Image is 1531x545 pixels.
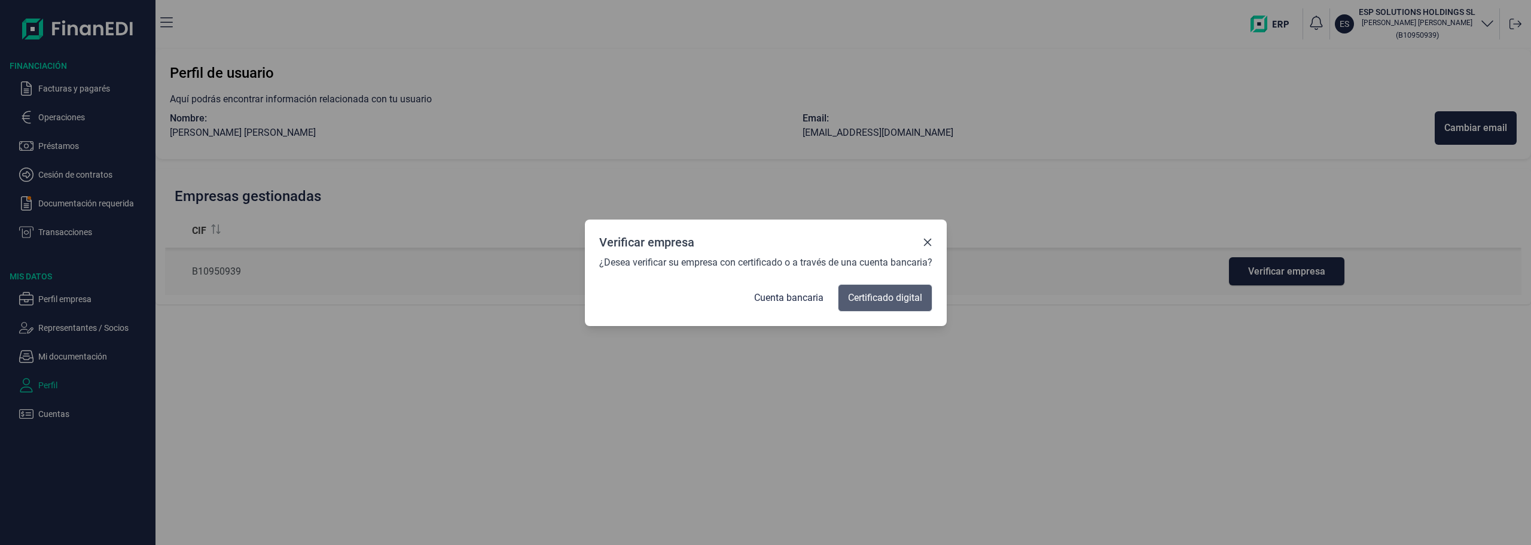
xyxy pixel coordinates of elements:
div: Verificar empresa [599,234,694,251]
button: Certificado digital [838,284,932,312]
button: Cuenta bancaria [745,284,833,312]
span: Cuenta bancaria [754,291,824,305]
button: Close [923,238,932,247]
span: ¿Desea verificar su empresa con certificado o a través de una cuenta bancaria? [599,255,932,270]
span: Certificado digital [848,291,922,305]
